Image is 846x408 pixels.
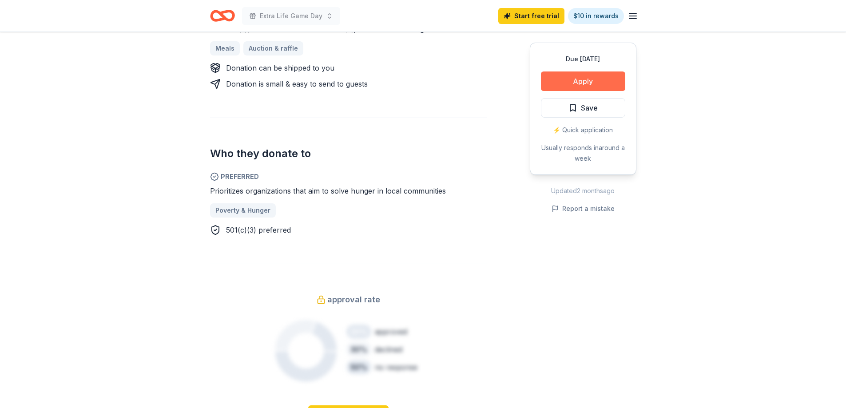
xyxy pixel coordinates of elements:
[498,8,564,24] a: Start free trial
[210,203,276,218] a: Poverty & Hunger
[242,7,340,25] button: Extra Life Game Day
[210,147,487,161] h2: Who they donate to
[581,102,598,114] span: Save
[346,360,371,374] div: 50 %
[541,71,625,91] button: Apply
[568,8,624,24] a: $10 in rewards
[552,203,615,214] button: Report a mistake
[541,125,625,135] div: ⚡️ Quick application
[375,362,417,372] div: no response
[260,11,322,21] span: Extra Life Game Day
[243,41,303,55] a: Auction & raffle
[226,63,334,73] div: Donation can be shipped to you
[541,143,625,164] div: Usually responds in around a week
[541,98,625,118] button: Save
[346,325,371,339] div: 20 %
[226,226,291,234] span: 501(c)(3) preferred
[346,342,371,357] div: 30 %
[375,326,407,337] div: approved
[375,344,402,355] div: declined
[215,205,270,216] span: Poverty & Hunger
[541,54,625,64] div: Due [DATE]
[210,41,240,55] a: Meals
[327,293,380,307] span: approval rate
[530,186,636,196] div: Updated 2 months ago
[210,5,235,26] a: Home
[210,171,487,182] span: Preferred
[210,186,446,195] span: Prioritizes organizations that aim to solve hunger in local communities
[226,79,368,89] div: Donation is small & easy to send to guests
